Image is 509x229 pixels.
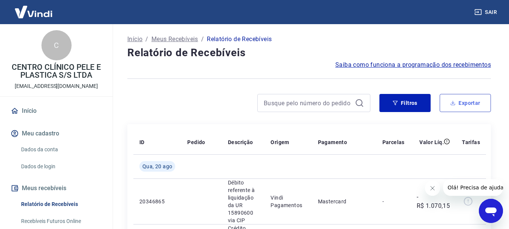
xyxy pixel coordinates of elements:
button: Filtros [379,94,431,112]
button: Meu cadastro [9,125,104,142]
p: Relatório de Recebíveis [207,35,272,44]
a: Meus Recebíveis [151,35,198,44]
h4: Relatório de Recebíveis [127,45,491,60]
iframe: Fechar mensagem [425,181,440,196]
p: Pagamento [318,138,347,146]
iframe: Botão para abrir a janela de mensagens [479,199,503,223]
button: Meus recebíveis [9,180,104,197]
p: Valor Líq. [419,138,444,146]
a: Saiba como funciona a programação dos recebimentos [335,60,491,69]
p: 20346865 [139,198,175,205]
p: Vindi Pagamentos [271,194,306,209]
a: Dados de login [18,159,104,174]
p: Parcelas [382,138,405,146]
span: Qua, 20 ago [142,163,172,170]
p: CENTRO CLÍNICO PELE E PLASTICA S/S LTDA [6,63,107,79]
p: Mastercard [318,198,370,205]
input: Busque pelo número do pedido [264,97,352,109]
button: Sair [473,5,500,19]
p: Pedido [187,138,205,146]
p: ID [139,138,145,146]
iframe: Mensagem da empresa [443,179,503,196]
span: Olá! Precisa de ajuda? [5,5,63,11]
button: Exportar [440,94,491,112]
div: C [41,30,72,60]
a: Início [127,35,142,44]
a: Relatório de Recebíveis [18,197,104,212]
p: -R$ 1.070,15 [417,192,450,211]
p: Descrição [228,138,253,146]
p: Débito referente à liquidação da UR 15890600 via CIP [228,179,258,224]
p: [EMAIL_ADDRESS][DOMAIN_NAME] [15,82,98,90]
a: Início [9,103,104,119]
a: Recebíveis Futuros Online [18,214,104,229]
p: Tarifas [462,138,480,146]
a: Dados da conta [18,142,104,157]
p: / [145,35,148,44]
p: - [382,198,405,205]
p: / [201,35,204,44]
p: Origem [271,138,289,146]
img: Vindi [9,0,58,23]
